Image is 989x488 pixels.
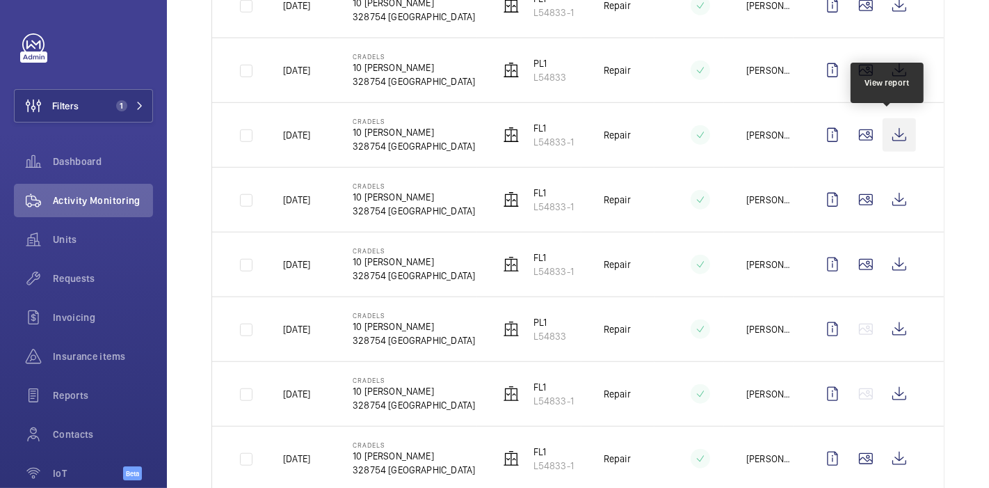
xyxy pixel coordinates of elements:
[353,246,475,255] p: Cradels
[353,311,475,320] p: Cradels
[533,121,574,135] p: FL1
[53,427,153,441] span: Contacts
[533,380,574,394] p: FL1
[353,117,475,125] p: Cradels
[353,74,475,88] p: 328754 [GEOGRAPHIC_DATA]
[533,459,574,473] p: L54833-1
[353,52,475,61] p: Cradels
[503,127,520,143] img: elevator.svg
[353,255,475,269] p: 10 [PERSON_NAME]
[283,258,310,271] p: [DATE]
[353,204,475,218] p: 328754 [GEOGRAPHIC_DATA]
[746,63,794,77] p: [PERSON_NAME]
[353,463,475,477] p: 328754 [GEOGRAPHIC_DATA]
[53,233,153,246] span: Units
[604,258,632,271] p: Repair
[533,445,574,459] p: FL1
[533,135,574,149] p: L54833-1
[533,394,574,408] p: L54833-1
[283,322,310,336] p: [DATE]
[746,387,794,401] p: [PERSON_NAME]
[533,6,574,19] p: L54833-1
[353,139,475,153] p: 328754 [GEOGRAPHIC_DATA]
[746,258,794,271] p: [PERSON_NAME]
[353,333,475,347] p: 328754 [GEOGRAPHIC_DATA]
[604,193,632,207] p: Repair
[283,452,310,466] p: [DATE]
[746,128,794,142] p: [PERSON_NAME]
[53,349,153,363] span: Insurance items
[52,99,79,113] span: Filters
[503,386,520,402] img: elevator.svg
[53,271,153,285] span: Requests
[353,398,475,412] p: 328754 [GEOGRAPHIC_DATA]
[533,200,574,214] p: L54833-1
[503,191,520,208] img: elevator.svg
[14,89,153,123] button: Filters1
[116,100,127,111] span: 1
[353,449,475,463] p: 10 [PERSON_NAME]
[604,322,632,336] p: Repair
[353,320,475,333] p: 10 [PERSON_NAME]
[283,128,310,142] p: [DATE]
[283,193,310,207] p: [DATE]
[746,322,794,336] p: [PERSON_NAME]
[533,56,567,70] p: PL1
[353,384,475,398] p: 10 [PERSON_NAME]
[353,190,475,204] p: 10 [PERSON_NAME]
[604,63,632,77] p: Repair
[533,329,567,343] p: L54833
[123,466,142,480] span: Beta
[503,62,520,79] img: elevator.svg
[353,269,475,283] p: 328754 [GEOGRAPHIC_DATA]
[53,155,153,168] span: Dashboard
[503,450,520,467] img: elevator.svg
[503,321,520,338] img: elevator.svg
[53,466,123,480] span: IoT
[746,193,794,207] p: [PERSON_NAME]
[53,388,153,402] span: Reports
[533,70,567,84] p: L54833
[865,77,910,89] div: View report
[53,194,153,207] span: Activity Monitoring
[533,186,574,200] p: FL1
[283,63,310,77] p: [DATE]
[353,61,475,74] p: 10 [PERSON_NAME]
[353,182,475,190] p: Cradels
[503,256,520,273] img: elevator.svg
[533,265,574,278] p: L54833-1
[53,310,153,324] span: Invoicing
[353,441,475,449] p: Cradels
[604,452,632,466] p: Repair
[283,387,310,401] p: [DATE]
[746,452,794,466] p: [PERSON_NAME]
[604,387,632,401] p: Repair
[533,315,567,329] p: PL1
[353,376,475,384] p: Cradels
[533,251,574,265] p: FL1
[604,128,632,142] p: Repair
[353,125,475,139] p: 10 [PERSON_NAME]
[353,10,475,24] p: 328754 [GEOGRAPHIC_DATA]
